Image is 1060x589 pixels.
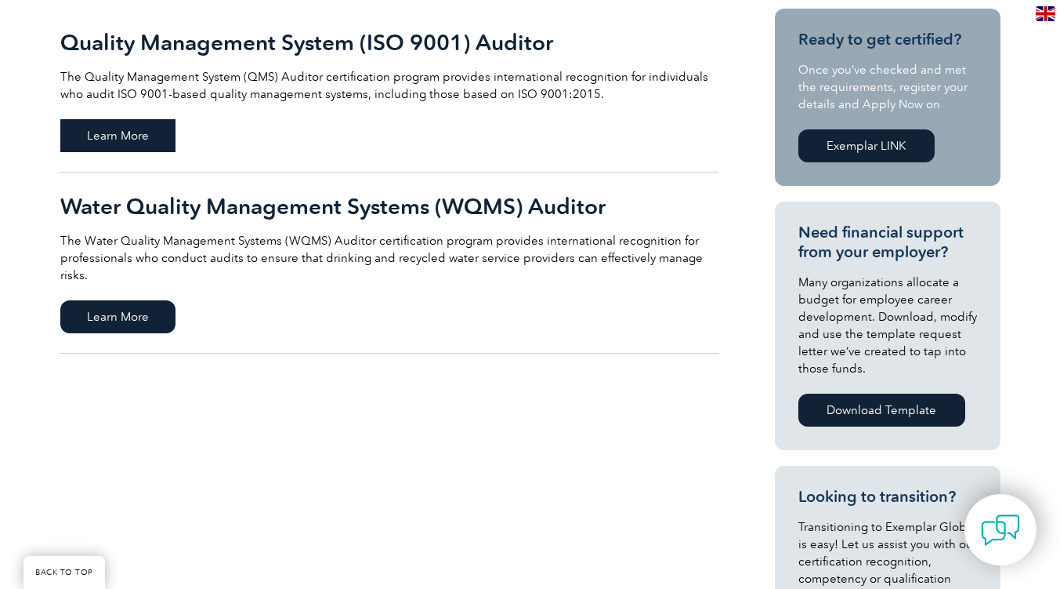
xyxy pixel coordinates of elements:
[60,194,718,219] h2: Water Quality Management Systems (WQMS) Auditor
[798,394,965,427] a: Download Template
[798,30,977,49] h3: Ready to get certified?
[60,9,718,173] a: Quality Management System (ISO 9001) Auditor The Quality Management System (QMS) Auditor certific...
[60,119,175,152] span: Learn More
[60,68,718,103] p: The Quality Management System (QMS) Auditor certification program provides international recognit...
[60,232,718,284] p: The Water Quality Management Systems (WQMS) Auditor certification program provides international ...
[60,173,718,354] a: Water Quality Management Systems (WQMS) Auditor The Water Quality Management Systems (WQMS) Audit...
[798,274,977,377] p: Many organizations allocate a budget for employee career development. Download, modify and use th...
[60,300,175,333] span: Learn More
[798,129,935,162] a: Exemplar LINK
[798,223,977,262] h3: Need financial support from your employer?
[798,61,977,113] p: Once you’ve checked and met the requirements, register your details and Apply Now on
[981,511,1020,550] img: contact-chat.png
[798,487,977,507] h3: Looking to transition?
[1036,6,1055,21] img: en
[24,556,105,589] a: BACK TO TOP
[60,30,718,55] h2: Quality Management System (ISO 9001) Auditor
